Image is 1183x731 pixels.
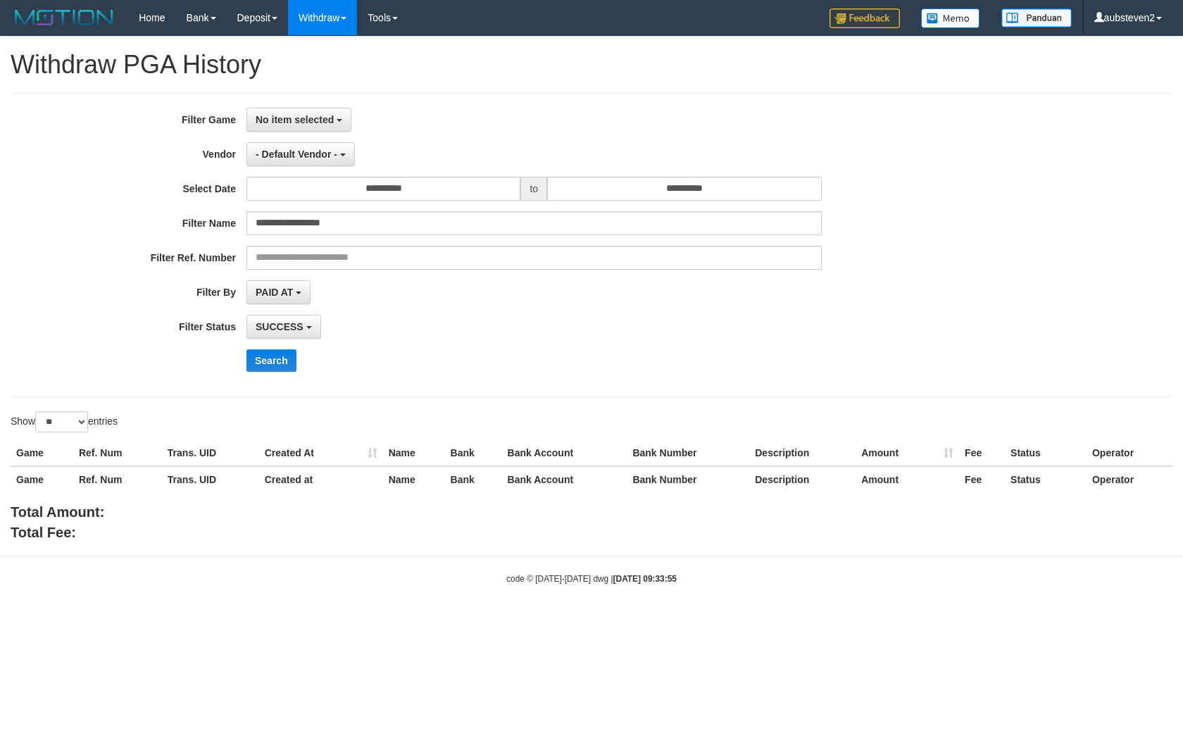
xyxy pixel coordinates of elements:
th: Game [11,440,73,466]
img: MOTION_logo.png [11,7,118,28]
b: Total Amount: [11,504,104,520]
img: panduan.png [1001,8,1072,27]
select: Showentries [35,411,88,432]
img: Feedback.jpg [830,8,900,28]
th: Bank Account [502,466,627,492]
h1: Withdraw PGA History [11,51,1172,79]
strong: [DATE] 09:33:55 [613,574,677,584]
th: Description [749,440,856,466]
th: Operator [1087,466,1172,492]
th: Fee [959,440,1005,466]
button: - Default Vendor - [246,142,355,166]
label: Show entries [11,411,118,432]
b: Total Fee: [11,525,76,540]
th: Name [383,466,445,492]
th: Ref. Num [73,440,162,466]
span: to [520,177,547,201]
span: SUCCESS [256,321,303,332]
th: Status [1005,466,1087,492]
button: PAID AT [246,280,311,304]
th: Description [749,466,856,492]
th: Bank Number [627,466,749,492]
th: Trans. UID [162,440,259,466]
span: - Default Vendor - [256,149,337,160]
th: Status [1005,440,1087,466]
th: Bank Number [627,440,749,466]
th: Amount [856,440,959,466]
th: Amount [856,466,959,492]
th: Trans. UID [162,466,259,492]
small: code © [DATE]-[DATE] dwg | [506,574,677,584]
button: No item selected [246,108,351,132]
img: Button%20Memo.svg [921,8,980,28]
span: PAID AT [256,287,293,298]
th: Ref. Num [73,466,162,492]
th: Game [11,466,73,492]
th: Fee [959,466,1005,492]
button: SUCCESS [246,315,321,339]
th: Name [383,440,445,466]
th: Operator [1087,440,1172,466]
button: Search [246,349,296,372]
th: Bank Account [502,440,627,466]
th: Bank [445,440,502,466]
th: Created at [259,466,383,492]
th: Created At [259,440,383,466]
span: No item selected [256,114,334,125]
th: Bank [445,466,502,492]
